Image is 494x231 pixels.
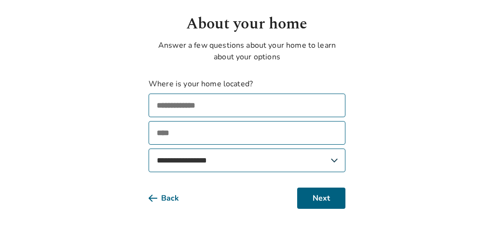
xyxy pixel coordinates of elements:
[297,188,345,209] button: Next
[149,13,345,36] h1: About your home
[149,40,345,63] p: Answer a few questions about your home to learn about your options
[149,188,194,209] button: Back
[446,185,494,231] iframe: Chat Widget
[149,78,345,90] label: Where is your home located?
